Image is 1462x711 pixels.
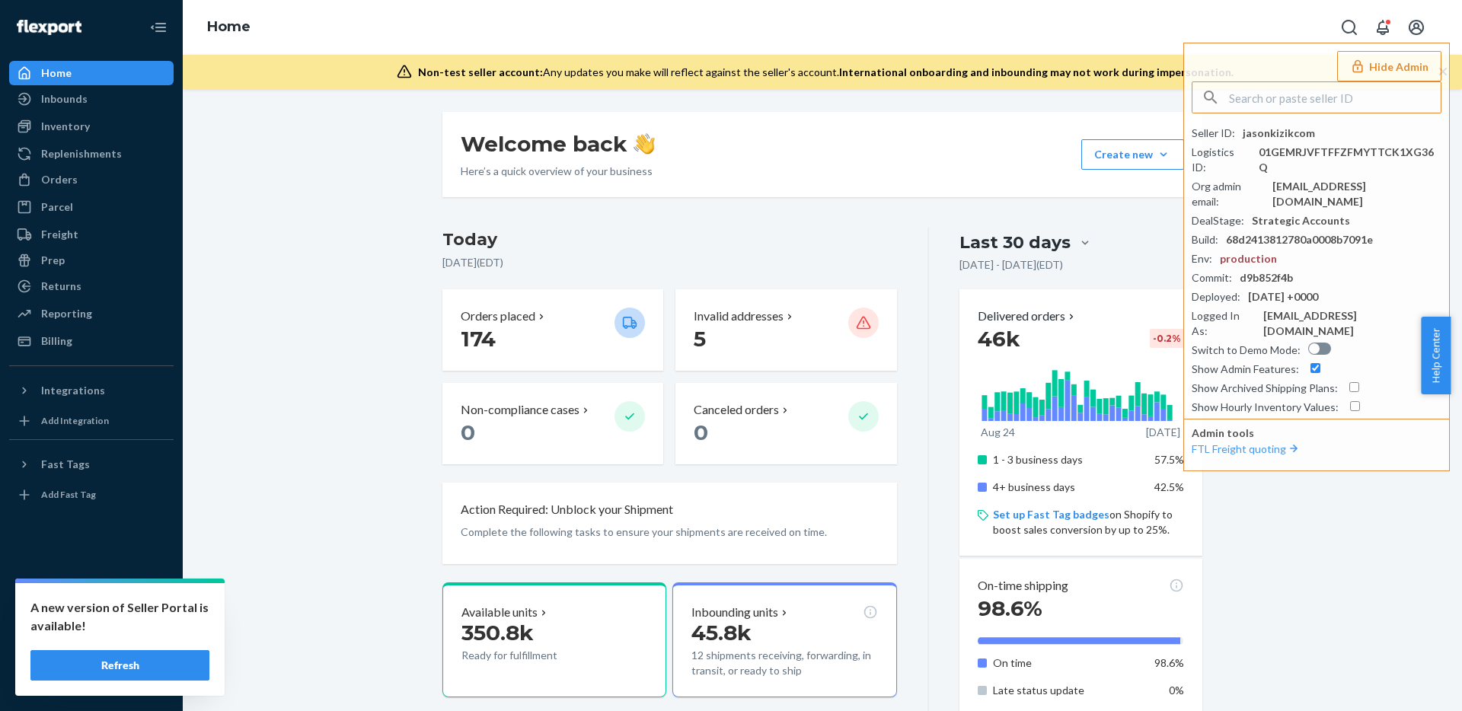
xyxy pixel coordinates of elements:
[839,65,1234,78] span: International onboarding and inbounding may not work during impersonation.
[1192,126,1235,141] div: Seller ID :
[993,452,1143,467] p: 1 - 3 business days
[442,289,663,371] button: Orders placed 174
[41,333,72,349] div: Billing
[1192,213,1244,228] div: DealStage :
[1154,480,1184,493] span: 42.5%
[675,383,896,464] button: Canceled orders 0
[9,617,174,641] a: Talk to Support
[1192,289,1240,304] div: Deployed :
[1192,362,1299,377] div: Show Admin Features :
[17,20,81,35] img: Flexport logo
[691,648,877,678] p: 12 shipments receiving, forwarding, in transit, or ready to ship
[978,577,1068,595] p: On-time shipping
[41,119,90,134] div: Inventory
[1192,426,1441,441] p: Admin tools
[9,591,174,615] a: Settings
[41,91,88,107] div: Inbounds
[9,642,174,667] a: Help Center
[1081,139,1184,170] button: Create new
[959,257,1063,273] p: [DATE] - [DATE] ( EDT )
[1220,251,1277,266] div: production
[1192,232,1218,247] div: Build :
[993,480,1143,495] p: 4+ business days
[1240,270,1293,285] div: d9b852f4b
[1252,213,1350,228] div: Strategic Accounts
[442,228,897,252] h3: Today
[993,683,1143,698] p: Late status update
[672,582,896,698] button: Inbounding units45.8k12 shipments receiving, forwarding, in transit, or ready to ship
[30,650,209,681] button: Refresh
[41,383,105,398] div: Integrations
[1192,343,1301,358] div: Switch to Demo Mode :
[1259,145,1441,175] div: 01GEMRJVFTFFZFMYTTCK1XG36Q
[9,195,174,219] a: Parcel
[30,598,209,635] p: A new version of Seller Portal is available!
[1226,232,1373,247] div: 68d2413812780a0008b7091e
[41,279,81,294] div: Returns
[41,146,122,161] div: Replenishments
[1192,442,1301,455] a: FTL Freight quoting
[9,114,174,139] a: Inventory
[1421,317,1451,394] button: Help Center
[694,419,708,445] span: 0
[1337,51,1441,81] button: Hide Admin
[9,274,174,298] a: Returns
[461,130,655,158] h1: Welcome back
[9,378,174,403] button: Integrations
[1401,12,1432,43] button: Open account menu
[9,409,174,433] a: Add Integration
[1192,270,1232,285] div: Commit :
[1263,308,1441,339] div: [EMAIL_ADDRESS][DOMAIN_NAME]
[461,419,475,445] span: 0
[1192,179,1265,209] div: Org admin email :
[981,425,1015,440] p: Aug 24
[41,457,90,472] div: Fast Tags
[9,167,174,192] a: Orders
[675,289,896,371] button: Invalid addresses 5
[1192,308,1256,339] div: Logged In As :
[41,414,109,427] div: Add Integration
[442,255,897,270] p: [DATE] ( EDT )
[207,18,251,35] a: Home
[442,383,663,464] button: Non-compliance cases 0
[9,329,174,353] a: Billing
[41,306,92,321] div: Reporting
[418,65,543,78] span: Non-test seller account:
[461,648,602,663] p: Ready for fulfillment
[461,604,538,621] p: Available units
[41,199,73,215] div: Parcel
[41,227,78,242] div: Freight
[9,87,174,111] a: Inbounds
[1192,251,1212,266] div: Env :
[9,61,174,85] a: Home
[1229,82,1441,113] input: Search or paste seller ID
[1192,381,1338,396] div: Show Archived Shipping Plans :
[694,326,706,352] span: 5
[978,326,1020,352] span: 46k
[41,253,65,268] div: Prep
[634,133,655,155] img: hand-wave emoji
[1154,453,1184,466] span: 57.5%
[9,222,174,247] a: Freight
[9,142,174,166] a: Replenishments
[461,501,673,518] p: Action Required: Unblock your Shipment
[41,172,78,187] div: Orders
[694,308,784,325] p: Invalid addresses
[1154,656,1184,669] span: 98.6%
[1368,12,1398,43] button: Open notifications
[9,452,174,477] button: Fast Tags
[461,326,496,352] span: 174
[461,524,879,540] p: Complete the following tasks to ensure your shipments are received on time.
[9,248,174,273] a: Prep
[993,655,1143,671] p: On time
[461,164,655,179] p: Here’s a quick overview of your business
[978,308,1077,325] button: Delivered orders
[993,507,1184,537] p: on Shopify to boost sales conversion by up to 25%.
[143,12,174,43] button: Close Navigation
[1150,329,1184,348] div: -0.2 %
[1146,425,1180,440] p: [DATE]
[1272,179,1441,209] div: [EMAIL_ADDRESS][DOMAIN_NAME]
[1334,12,1365,43] button: Open Search Box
